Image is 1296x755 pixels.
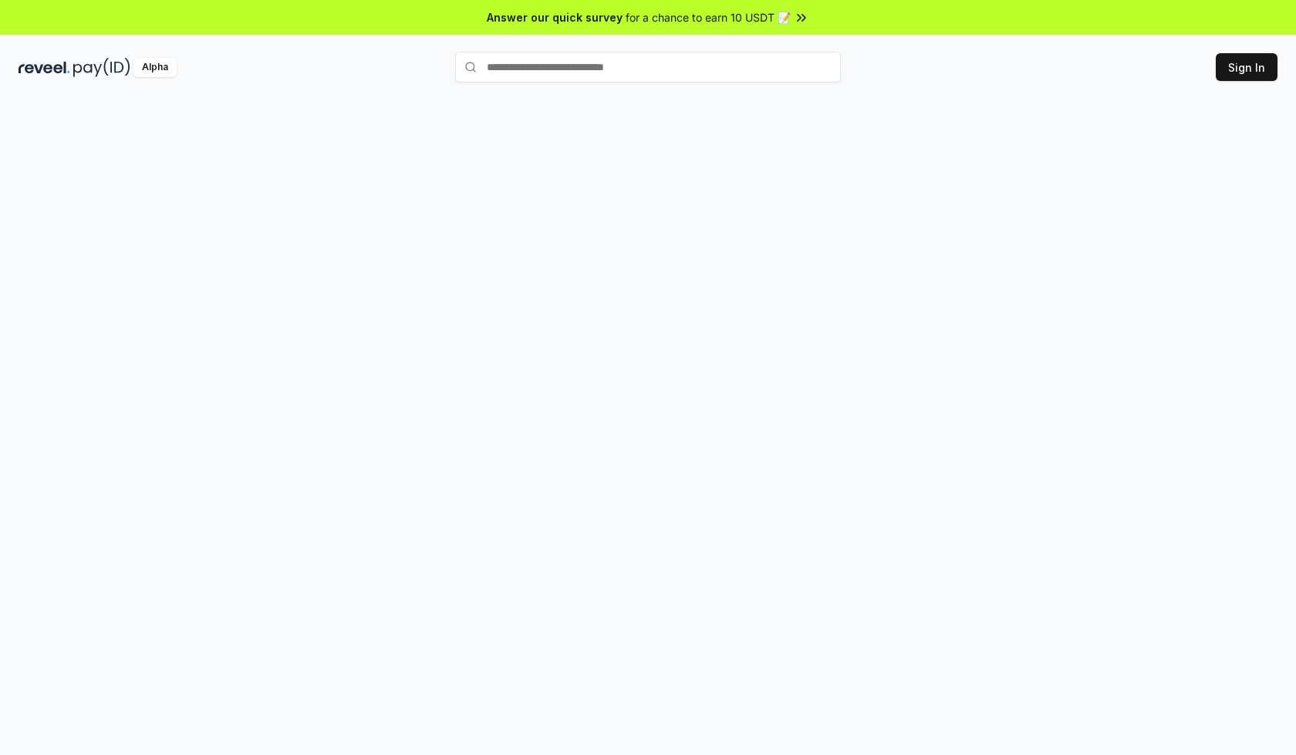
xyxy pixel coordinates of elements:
[487,9,623,25] span: Answer our quick survey
[626,9,791,25] span: for a chance to earn 10 USDT 📝
[1216,53,1277,81] button: Sign In
[73,58,130,77] img: pay_id
[19,58,70,77] img: reveel_dark
[133,58,177,77] div: Alpha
